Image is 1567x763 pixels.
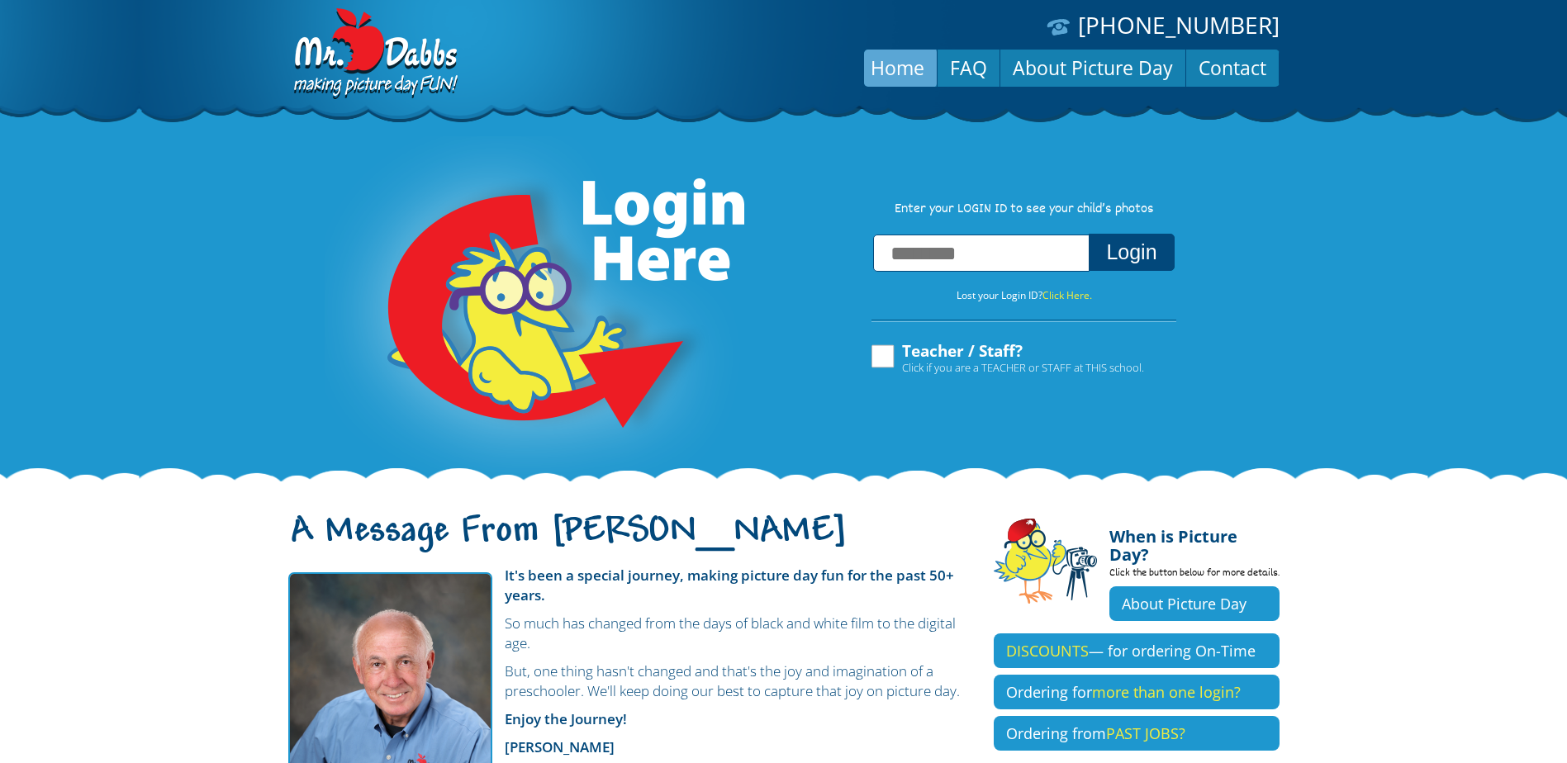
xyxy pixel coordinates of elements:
[858,48,937,88] a: Home
[855,201,1194,219] p: Enter your LOGIN ID to see your child’s photos
[1078,9,1280,40] a: [PHONE_NUMBER]
[869,343,1144,374] label: Teacher / Staff?
[1006,641,1089,661] span: DISCOUNTS
[1109,518,1280,564] h4: When is Picture Day?
[288,524,969,559] h1: A Message From [PERSON_NAME]
[1089,234,1174,271] button: Login
[325,136,748,483] img: Login Here
[1042,288,1092,302] a: Click Here.
[288,661,969,701] p: But, one thing hasn't changed and that's the joy and imagination of a preschooler. We'll keep doi...
[288,8,460,101] img: Dabbs Company
[938,48,1000,88] a: FAQ
[994,716,1280,751] a: Ordering fromPAST JOBS?
[1109,564,1280,586] p: Click the button below for more details.
[1186,48,1279,88] a: Contact
[1092,682,1241,702] span: more than one login?
[994,633,1280,668] a: DISCOUNTS— for ordering On-Time
[855,287,1194,305] p: Lost your Login ID?
[1000,48,1185,88] a: About Picture Day
[505,737,615,756] strong: [PERSON_NAME]
[1109,586,1280,621] a: About Picture Day
[288,614,969,653] p: So much has changed from the days of black and white film to the digital age.
[1106,723,1185,743] span: PAST JOBS?
[994,675,1280,709] a: Ordering formore than one login?
[505,709,627,728] strong: Enjoy the Journey!
[902,359,1144,376] span: Click if you are a TEACHER or STAFF at THIS school.
[505,566,954,604] strong: It's been a special journey, making picture day fun for the past 50+ years.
